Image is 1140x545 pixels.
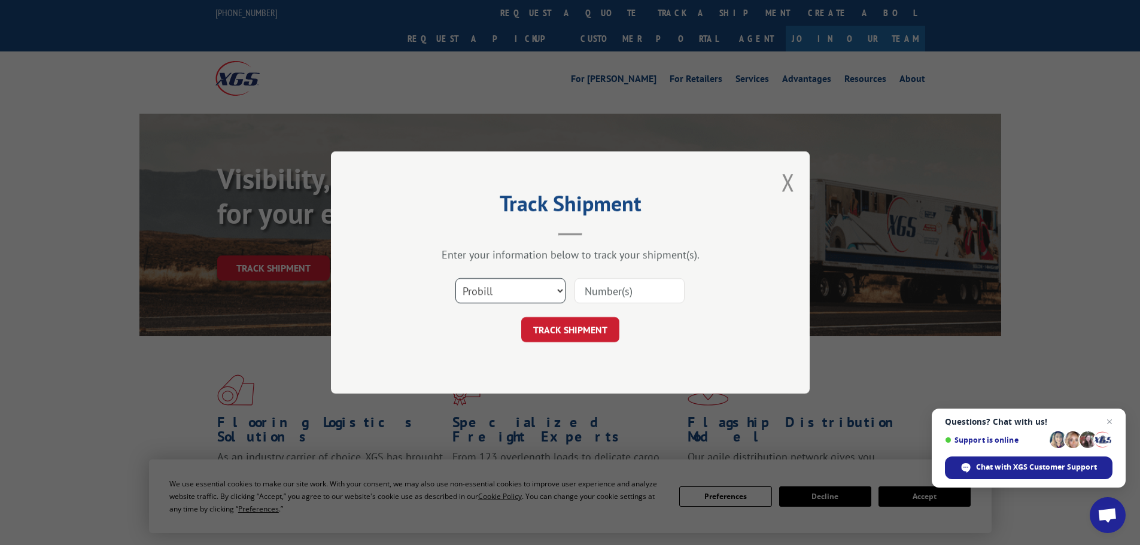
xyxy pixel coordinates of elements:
[976,462,1097,473] span: Chat with XGS Customer Support
[945,436,1045,444] span: Support is online
[782,166,795,198] button: Close modal
[521,317,619,342] button: TRACK SHIPMENT
[945,456,1112,479] span: Chat with XGS Customer Support
[391,195,750,218] h2: Track Shipment
[1090,497,1126,533] a: Open chat
[574,278,685,303] input: Number(s)
[391,248,750,261] div: Enter your information below to track your shipment(s).
[945,417,1112,427] span: Questions? Chat with us!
